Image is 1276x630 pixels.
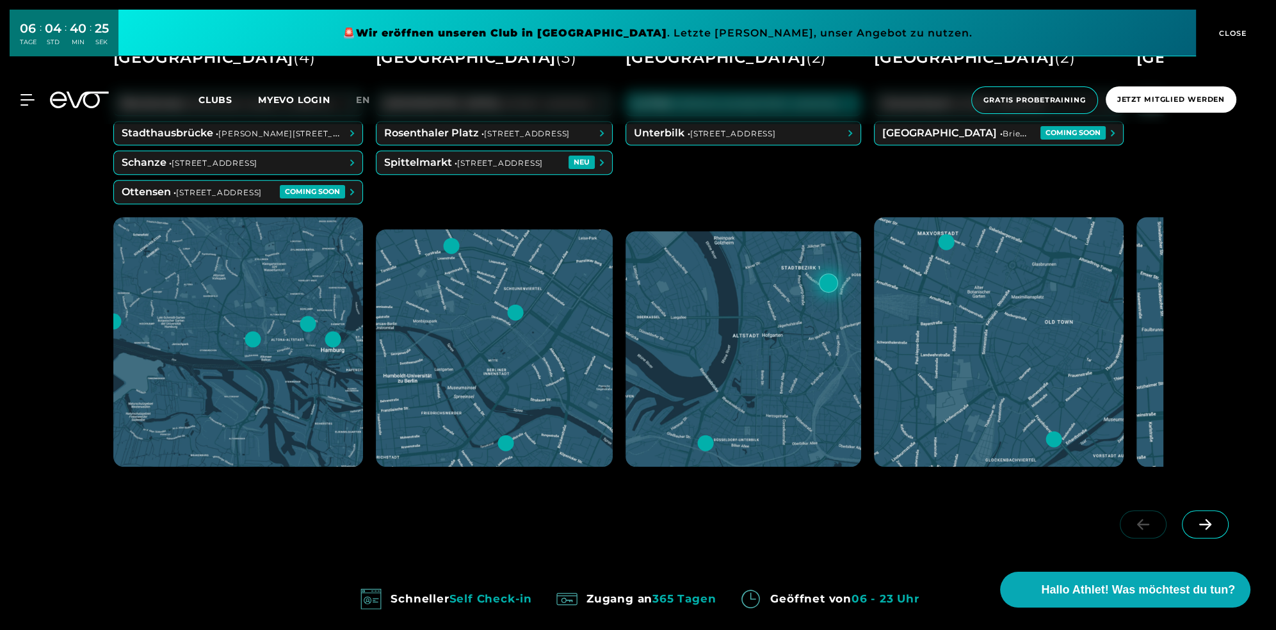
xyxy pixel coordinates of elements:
[553,585,581,613] img: evofitness
[357,585,385,613] img: evofitness
[736,585,765,613] img: evofitness
[652,592,716,605] em: 365 Tagen
[1041,581,1235,599] span: Hallo Athlet! Was möchtest du tun?
[770,588,919,609] div: Geöffnet von
[1102,86,1240,114] a: Jetzt Mitglied werden
[40,20,42,54] div: :
[90,20,92,54] div: :
[1117,94,1225,105] span: Jetzt Mitglied werden
[198,93,258,106] a: Clubs
[258,94,330,106] a: MYEVO LOGIN
[356,93,385,108] a: en
[45,38,61,47] div: STD
[449,592,531,605] em: Self Check-in
[198,94,232,106] span: Clubs
[70,38,86,47] div: MIN
[356,94,370,106] span: en
[1000,572,1250,608] button: Hallo Athlet! Was möchtest du tun?
[1196,10,1266,56] button: CLOSE
[45,19,61,38] div: 04
[983,95,1086,106] span: Gratis Probetraining
[20,19,36,38] div: 06
[1216,28,1247,39] span: CLOSE
[65,20,67,54] div: :
[20,38,36,47] div: TAGE
[95,38,109,47] div: SEK
[391,588,532,609] div: Schneller
[967,86,1102,114] a: Gratis Probetraining
[70,19,86,38] div: 40
[95,19,109,38] div: 25
[852,592,919,605] em: 06 - 23 Uhr
[586,588,716,609] div: Zugang an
